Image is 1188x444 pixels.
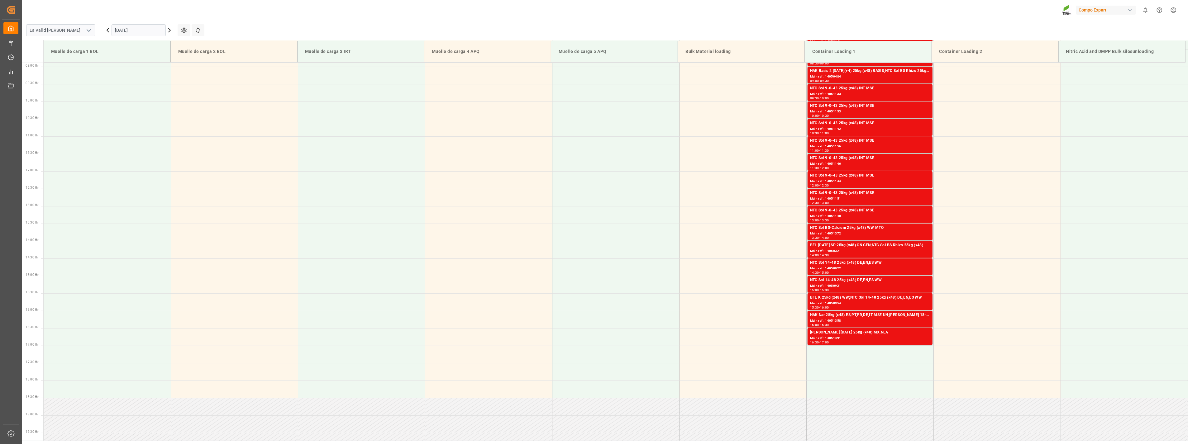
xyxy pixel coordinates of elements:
[810,138,930,144] div: NTC Sol 9-0-43 25kg (x48) INT MSE
[820,114,829,117] div: 10:30
[810,196,930,201] div: Main ref : 14051151
[810,120,930,126] div: NTC Sol 9-0-43 25kg (x48) INT MSE
[810,289,819,291] div: 15:00
[26,134,38,137] span: 11:00 Hr
[26,221,38,224] span: 13:30 Hr
[810,242,930,248] div: BFL [DATE] SP 25kg (x48) CN GEN;NTC Sol BS Rhizo 25kg (x48) WW
[810,62,819,65] div: 08:30
[820,97,829,100] div: 10:00
[26,430,38,433] span: 19:30 Hr
[820,184,829,187] div: 12:30
[819,149,820,152] div: -
[810,85,930,92] div: NTC Sol 9-0-43 25kg (x48) INT MSE
[26,186,38,189] span: 12:30 Hr
[819,254,820,257] div: -
[810,190,930,196] div: NTC Sol 9-0-43 25kg (x48) INT MSE
[683,46,799,57] div: Bulk Material loading
[810,248,930,254] div: Main ref : 14050321
[810,225,930,231] div: NTC Sol BS-Calcium 25kg (x48) WW MTO
[26,360,38,364] span: 17:30 Hr
[1152,3,1167,17] button: Help Center
[810,172,930,179] div: NTC Sol 9-0-43 25kg (x48) INT MSE
[810,144,930,149] div: Main ref : 14051156
[819,79,820,82] div: -
[820,219,829,222] div: 13:30
[819,201,820,204] div: -
[810,236,819,239] div: 13:30
[810,126,930,132] div: Main ref : 14051142
[820,167,829,169] div: 12:00
[819,306,820,309] div: -
[26,343,38,346] span: 17:00 Hr
[820,271,829,274] div: 15:00
[26,290,38,294] span: 15:30 Hr
[810,266,930,271] div: Main ref : 14050922
[819,271,820,274] div: -
[810,277,930,283] div: NTC Sol 14-48 25kg (x48) DE,EN,ES WW
[810,109,930,114] div: Main ref : 14051153
[810,79,819,82] div: 09:00
[820,149,829,152] div: 11:30
[26,203,38,207] span: 13:00 Hr
[810,155,930,161] div: NTC Sol 9-0-43 25kg (x48) INT MSE
[26,64,38,67] span: 09:00 Hr
[820,289,829,291] div: 15:30
[820,341,829,344] div: 17:00
[937,46,1053,57] div: Container Loading 2
[810,74,930,79] div: Main ref : 14050484
[810,97,819,100] div: 09:30
[810,283,930,289] div: Main ref : 14050921
[1064,46,1180,57] div: Nitric Acid and DMPP Bulk silosunloading
[820,79,829,82] div: 09:30
[820,132,829,135] div: 11:00
[1138,3,1152,17] button: show 0 new notifications
[810,149,819,152] div: 11:00
[810,161,930,167] div: Main ref : 14051146
[810,312,930,318] div: HAK Nar 25kg (x48) ES,PT,FR,DE,IT MSE UN;[PERSON_NAME] 18-18-18 25kg (x48) INT MSE
[26,325,38,329] span: 16:30 Hr
[26,168,38,172] span: 12:00 Hr
[810,46,926,57] div: Container Loading 1
[810,179,930,184] div: Main ref : 14051144
[1076,6,1136,15] div: Compo Expert
[810,329,930,336] div: [PERSON_NAME] [DATE] 25kg (x48) MX,NLA
[810,318,930,324] div: Main ref : 14051358
[819,324,820,326] div: -
[820,324,829,326] div: 16:30
[819,132,820,135] div: -
[810,68,930,74] div: HAK Basis 2 [DATE](+4) 25kg (x48) BASIS;NTC Sol BS Rhizo 25kg (x48) WW
[26,238,38,242] span: 14:00 Hr
[819,184,820,187] div: -
[810,306,819,309] div: 15:30
[810,231,930,236] div: Main ref : 14051372
[84,26,93,35] button: open menu
[1062,5,1072,16] img: Screenshot%202023-09-29%20at%2010.02.21.png_1712312052.png
[810,207,930,214] div: NTC Sol 9-0-43 25kg (x48) INT MSE
[26,81,38,85] span: 09:30 Hr
[810,167,819,169] div: 11:30
[810,336,930,341] div: Main ref : 14051491
[810,301,930,306] div: Main ref : 14050954
[819,341,820,344] div: -
[26,395,38,399] span: 18:30 Hr
[810,214,930,219] div: Main ref : 14051140
[819,219,820,222] div: -
[26,24,95,36] input: Type to search/select
[819,97,820,100] div: -
[820,306,829,309] div: 16:00
[810,254,819,257] div: 14:00
[303,46,419,57] div: Muelle de carga 3 IRT
[810,295,930,301] div: BFL K 25kg (x48) WW;NTC Sol 14-48 25kg (x48) DE,EN,ES WW
[810,324,819,326] div: 16:00
[810,92,930,97] div: Main ref : 14051133
[810,260,930,266] div: NTC Sol 14-48 25kg (x48) DE,EN,ES WW
[26,378,38,381] span: 18:00 Hr
[810,341,819,344] div: 16:30
[26,99,38,102] span: 10:00 Hr
[49,46,165,57] div: Muelle de carga 1 BOL
[176,46,292,57] div: Muelle de carga 2 BOL
[810,184,819,187] div: 12:00
[810,219,819,222] div: 13:00
[820,201,829,204] div: 13:00
[810,271,819,274] div: 14:30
